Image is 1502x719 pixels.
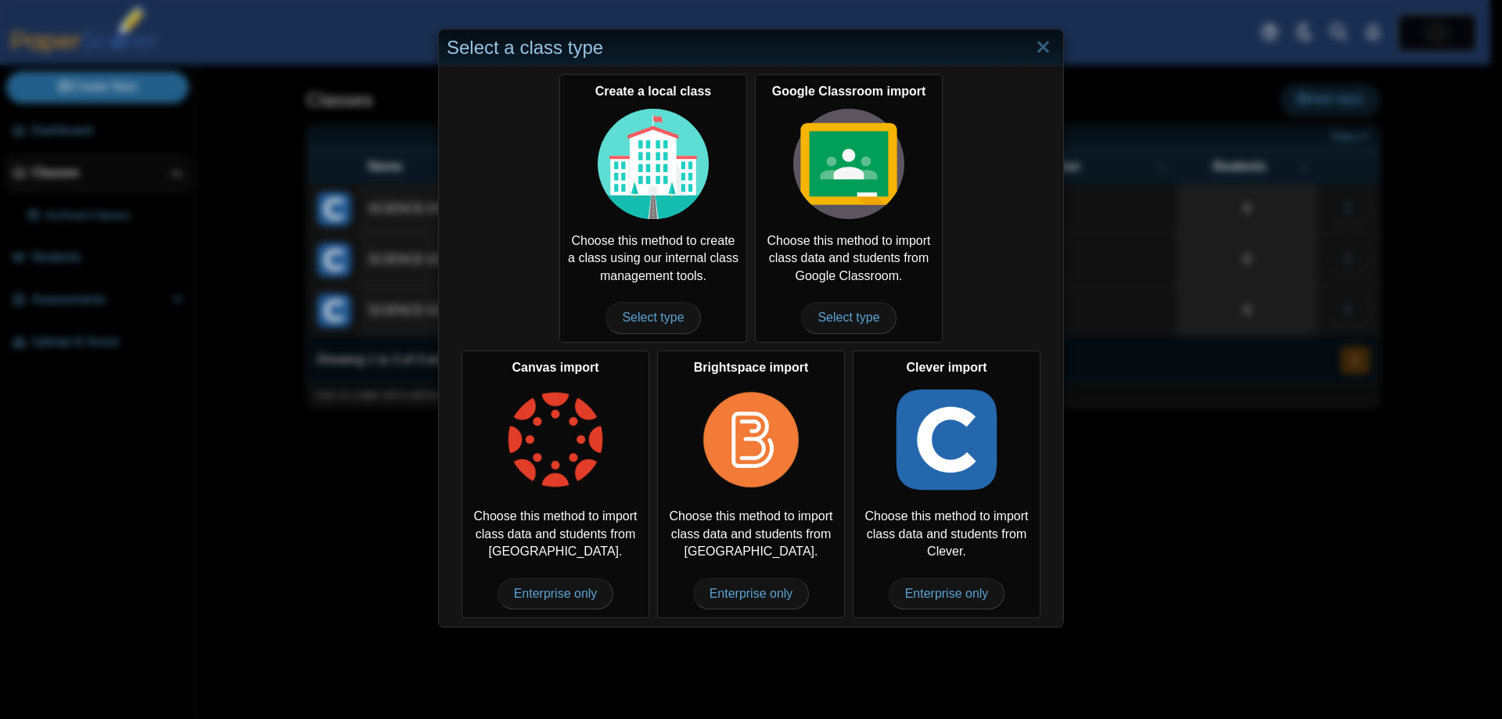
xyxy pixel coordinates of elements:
b: Canvas import [512,361,598,374]
b: Google Classroom import [772,84,925,98]
img: class-type-clever.png [891,384,1002,495]
img: class-type-canvas.png [500,384,611,495]
b: Create a local class [595,84,712,98]
img: class-type-brightspace.png [695,384,807,495]
div: Choose this method to import class data and students from Clever. [853,351,1040,618]
span: Enterprise only [498,578,614,609]
span: Select type [801,302,896,333]
img: class-type-local.svg [598,109,709,220]
b: Brightspace import [694,361,809,374]
a: Close [1031,34,1055,61]
span: Enterprise only [693,578,810,609]
div: Choose this method to import class data and students from [GEOGRAPHIC_DATA]. [657,351,845,618]
a: Google Classroom import Choose this method to import class data and students from Google Classroo... [755,74,943,342]
div: Choose this method to import class data and students from Google Classroom. [755,74,943,342]
a: Create a local class Choose this method to create a class using our internal class management too... [559,74,747,342]
div: Choose this method to create a class using our internal class management tools. [559,74,747,342]
b: Clever import [906,361,986,374]
span: Enterprise only [889,578,1005,609]
span: Select type [605,302,700,333]
img: class-type-google-classroom.svg [793,109,904,220]
div: Choose this method to import class data and students from [GEOGRAPHIC_DATA]. [462,351,649,618]
div: Select a class type [439,30,1063,67]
